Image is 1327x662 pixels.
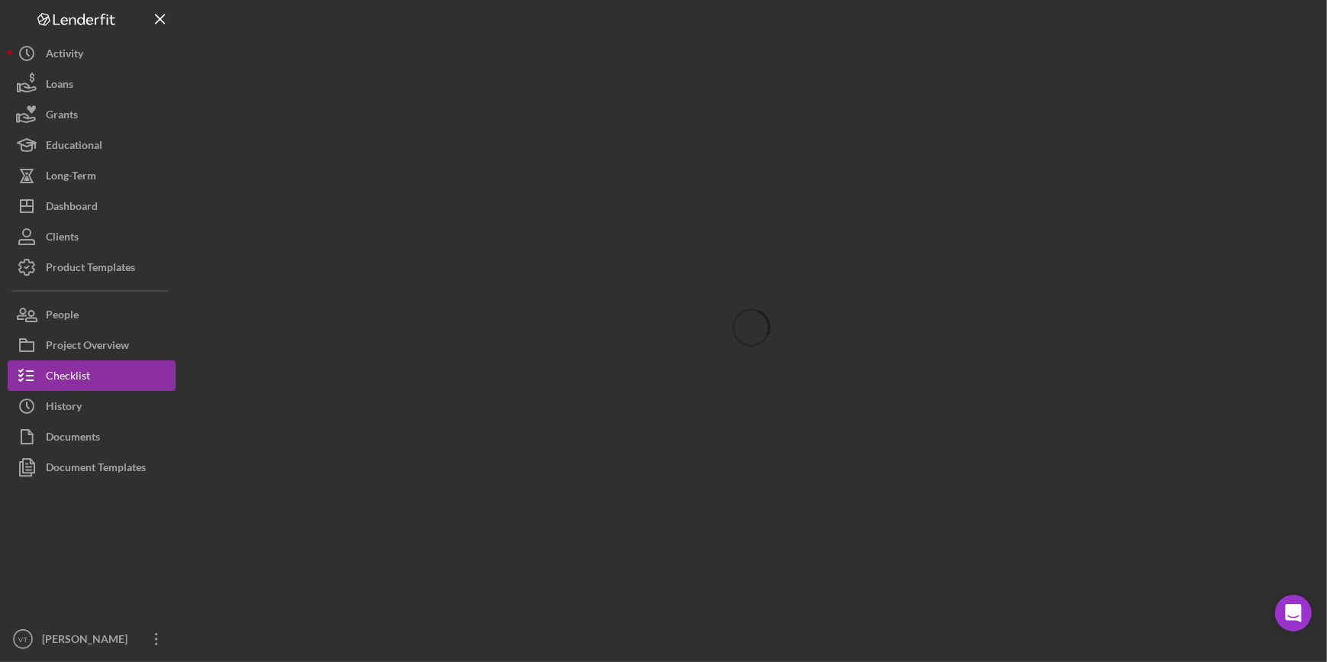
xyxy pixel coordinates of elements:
div: Checklist [46,360,90,395]
div: Activity [46,38,83,73]
div: Loans [46,69,73,103]
button: Clients [8,221,176,252]
div: Project Overview [46,330,129,364]
div: History [46,391,82,425]
button: Dashboard [8,191,176,221]
div: Grants [46,99,78,134]
button: Grants [8,99,176,130]
button: Educational [8,130,176,160]
button: VT[PERSON_NAME] [8,624,176,654]
button: Documents [8,421,176,452]
button: Long-Term [8,160,176,191]
div: Product Templates [46,252,135,286]
button: Checklist [8,360,176,391]
button: Loans [8,69,176,99]
button: Document Templates [8,452,176,483]
button: Activity [8,38,176,69]
div: Long-Term [46,160,96,195]
div: [PERSON_NAME] [38,624,137,658]
button: Product Templates [8,252,176,283]
button: History [8,391,176,421]
div: Documents [46,421,100,456]
button: People [8,299,176,330]
div: Document Templates [46,452,146,486]
button: Project Overview [8,330,176,360]
text: VT [18,635,27,644]
div: Open Intercom Messenger [1275,595,1312,631]
div: Educational [46,130,102,164]
div: People [46,299,79,334]
div: Clients [46,221,79,256]
div: Dashboard [46,191,98,225]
